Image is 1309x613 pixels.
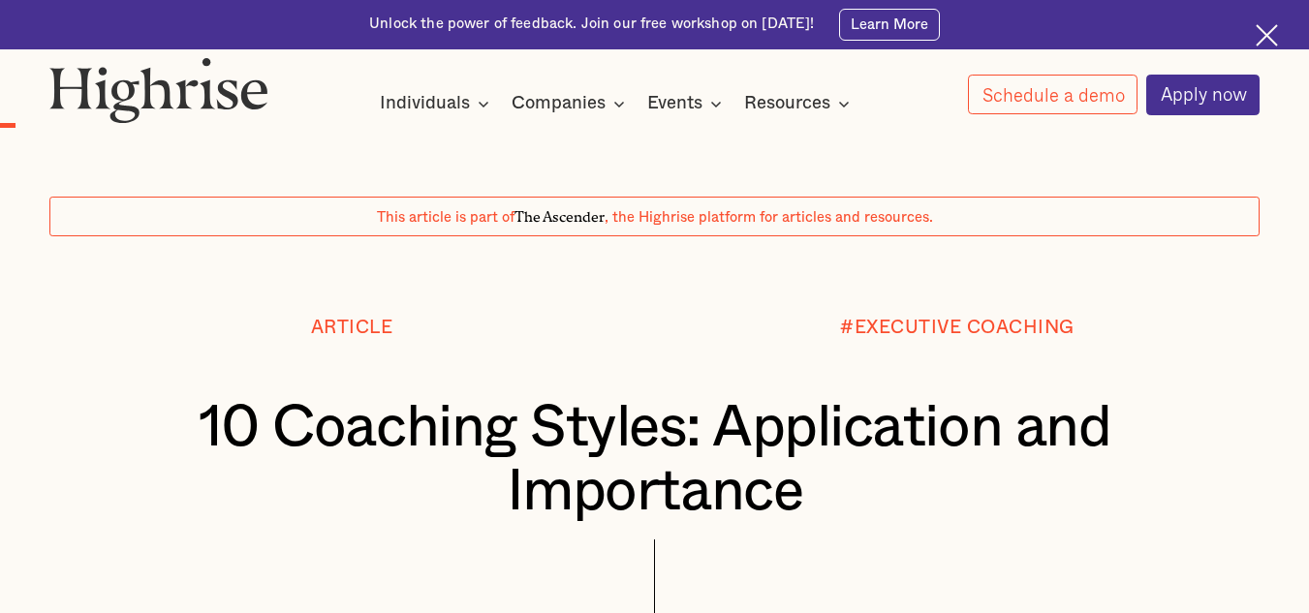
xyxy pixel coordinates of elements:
a: Learn More [839,9,940,41]
div: Companies [512,92,631,115]
div: Individuals [380,92,495,115]
div: Companies [512,92,606,115]
span: The Ascender [514,205,605,223]
div: Article [311,319,393,339]
h1: 10 Coaching Styles: Application and Importance [100,396,1210,524]
img: Cross icon [1256,24,1278,46]
div: Events [647,92,702,115]
span: This article is part of [377,210,514,225]
div: #EXECUTIVE COACHING [840,319,1075,339]
a: Apply now [1146,75,1261,115]
div: Resources [744,92,830,115]
a: Schedule a demo [968,75,1138,114]
div: Events [647,92,728,115]
div: Resources [744,92,856,115]
div: Unlock the power of feedback. Join our free workshop on [DATE]! [369,15,814,34]
div: Individuals [380,92,470,115]
img: Highrise logo [49,57,268,123]
span: , the Highrise platform for articles and resources. [605,210,933,225]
